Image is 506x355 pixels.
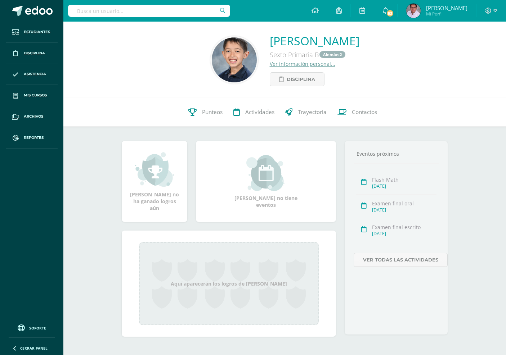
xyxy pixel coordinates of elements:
[280,98,332,127] a: Trayectoria
[6,127,58,149] a: Reportes
[354,150,439,157] div: Eventos próximos
[270,49,359,60] div: Sexto Primaria B
[6,22,58,43] a: Estudiantes
[352,109,377,116] span: Contactos
[426,4,467,12] span: [PERSON_NAME]
[24,135,44,141] span: Reportes
[372,231,436,237] div: [DATE]
[6,85,58,106] a: Mis cursos
[406,4,421,18] img: 9521831b7eb62fd0ab6b39a80c4a7782.png
[135,151,174,187] img: achievement_small.png
[183,98,228,127] a: Punteos
[372,176,436,183] div: Flash Math
[20,346,48,351] span: Cerrar panel
[372,207,436,213] div: [DATE]
[24,71,46,77] span: Asistencia
[354,253,448,267] a: Ver todas las actividades
[6,106,58,127] a: Archivos
[319,51,345,58] a: Alemán 2
[212,37,257,82] img: 948fd388eadcddebbc502bafb78d99c1.png
[230,155,302,208] div: [PERSON_NAME] no tiene eventos
[202,109,223,116] span: Punteos
[68,5,230,17] input: Busca un usuario...
[24,92,47,98] span: Mis cursos
[6,64,58,85] a: Asistencia
[24,29,50,35] span: Estudiantes
[24,114,43,119] span: Archivos
[270,60,335,67] a: Ver información personal...
[287,73,315,86] span: Disciplina
[386,9,394,17] span: 53
[129,151,180,211] div: [PERSON_NAME] no ha ganado logros aún
[372,200,436,207] div: Examen final oral
[24,50,45,56] span: Disciplina
[270,72,324,86] a: Disciplina
[426,11,467,17] span: Mi Perfil
[270,33,359,49] a: [PERSON_NAME]
[9,323,55,332] a: Soporte
[245,109,274,116] span: Actividades
[298,109,327,116] span: Trayectoria
[372,183,436,189] div: [DATE]
[6,43,58,64] a: Disciplina
[139,242,319,325] div: Aquí aparecerán los logros de [PERSON_NAME]
[332,98,382,127] a: Contactos
[246,155,286,191] img: event_small.png
[29,326,46,331] span: Soporte
[228,98,280,127] a: Actividades
[372,224,436,231] div: Examen final escrito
